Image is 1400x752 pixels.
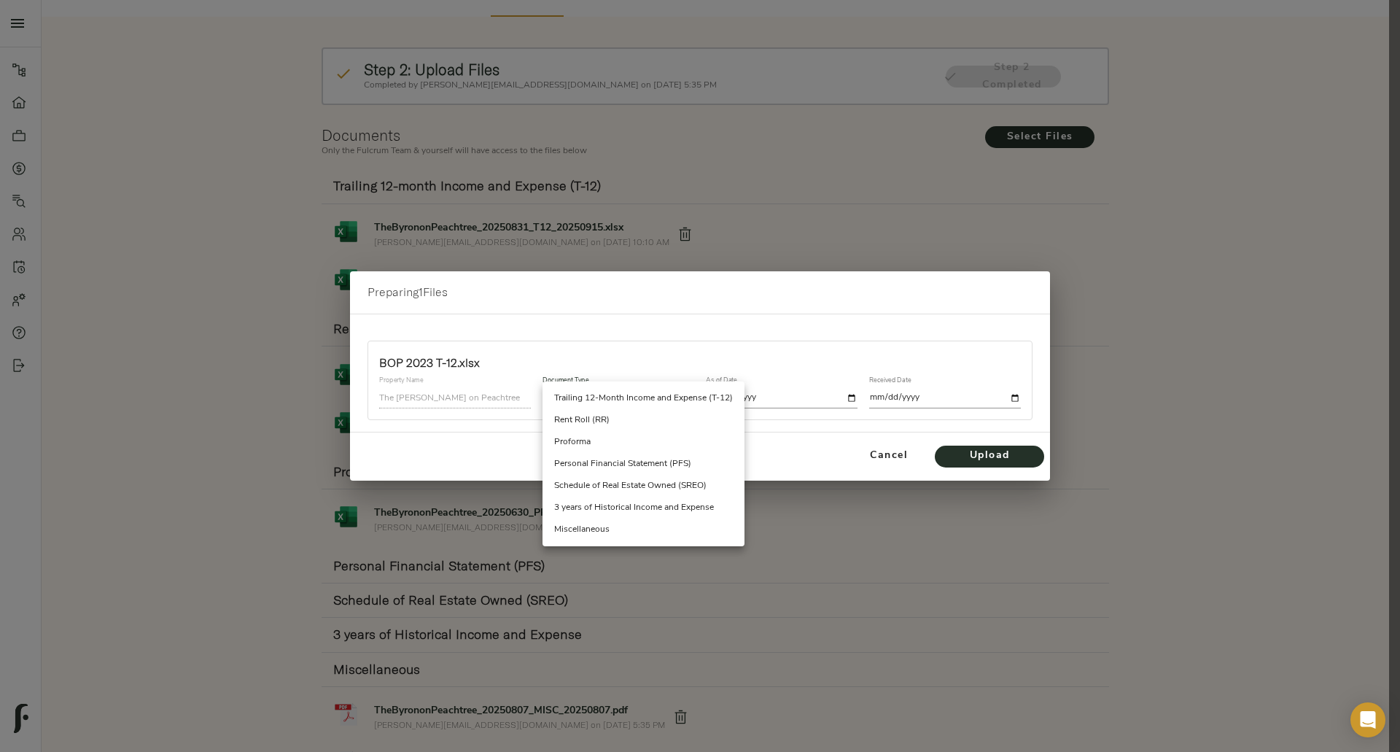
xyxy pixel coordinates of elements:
li: Schedule of Real Estate Owned (SREO) [542,475,744,497]
li: 3 years of Historical Income and Expense [542,497,744,519]
li: Miscellaneous [542,519,744,540]
li: Trailing 12-Month Income and Expense (T-12) [542,387,744,409]
div: Open Intercom Messenger [1350,702,1385,737]
li: Proforma [542,431,744,453]
li: Personal Financial Statement (PFS) [542,453,744,475]
li: Rent Roll (RR) [542,409,744,431]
